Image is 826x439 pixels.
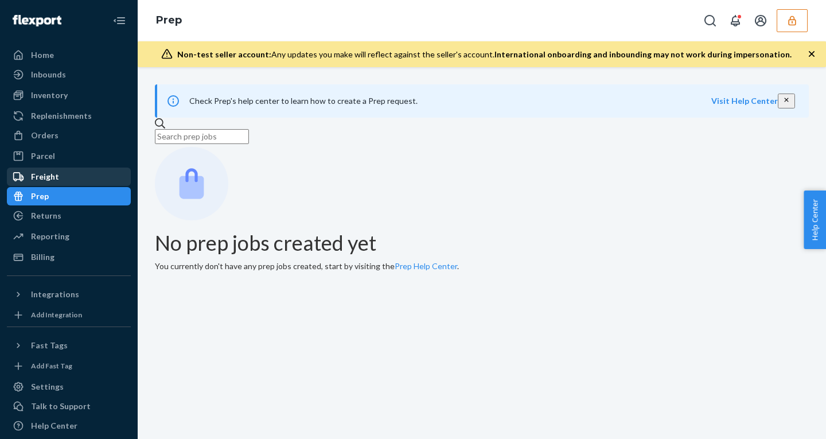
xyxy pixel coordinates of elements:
[7,248,131,266] a: Billing
[31,150,55,162] div: Parcel
[189,96,418,106] span: Check Prep's help center to learn how to create a Prep request.
[147,4,191,37] ol: breadcrumbs
[31,289,79,300] div: Integrations
[7,65,131,84] a: Inbounds
[7,126,131,145] a: Orders
[155,232,809,255] h1: No prep jobs created yet
[724,9,747,32] button: Open notifications
[31,90,68,101] div: Inventory
[395,261,457,271] a: Prep Help Center
[31,171,59,182] div: Freight
[31,251,54,263] div: Billing
[31,420,77,432] div: Help Center
[31,310,82,320] div: Add Integration
[31,191,49,202] div: Prep
[711,95,778,107] button: Visit Help Center
[31,231,69,242] div: Reporting
[31,361,72,371] div: Add Fast Tag
[778,94,795,108] button: close
[31,401,91,412] div: Talk to Support
[108,9,131,32] button: Close Navigation
[31,110,92,122] div: Replenishments
[7,397,131,415] a: Talk to Support
[31,381,64,393] div: Settings
[7,417,131,435] a: Help Center
[7,308,131,322] a: Add Integration
[7,187,131,205] a: Prep
[7,207,131,225] a: Returns
[7,168,131,186] a: Freight
[494,49,792,59] span: International onboarding and inbounding may not work during impersonation.
[7,285,131,304] button: Integrations
[7,378,131,396] a: Settings
[7,46,131,64] a: Home
[7,147,131,165] a: Parcel
[7,359,131,373] a: Add Fast Tag
[156,14,182,26] a: Prep
[699,9,722,32] button: Open Search Box
[13,15,61,26] img: Flexport logo
[7,336,131,355] button: Fast Tags
[31,130,59,141] div: Orders
[155,129,249,144] input: Search prep jobs
[7,86,131,104] a: Inventory
[155,147,228,220] img: Empty list
[155,261,809,272] p: You currently don't have any prep jobs created, start by visiting the .
[804,191,826,249] button: Help Center
[31,340,68,351] div: Fast Tags
[31,210,61,222] div: Returns
[7,107,131,125] a: Replenishments
[7,227,131,246] a: Reporting
[749,9,772,32] button: Open account menu
[31,49,54,61] div: Home
[177,49,271,59] span: Non-test seller account:
[31,69,66,80] div: Inbounds
[177,49,792,60] div: Any updates you make will reflect against the seller's account.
